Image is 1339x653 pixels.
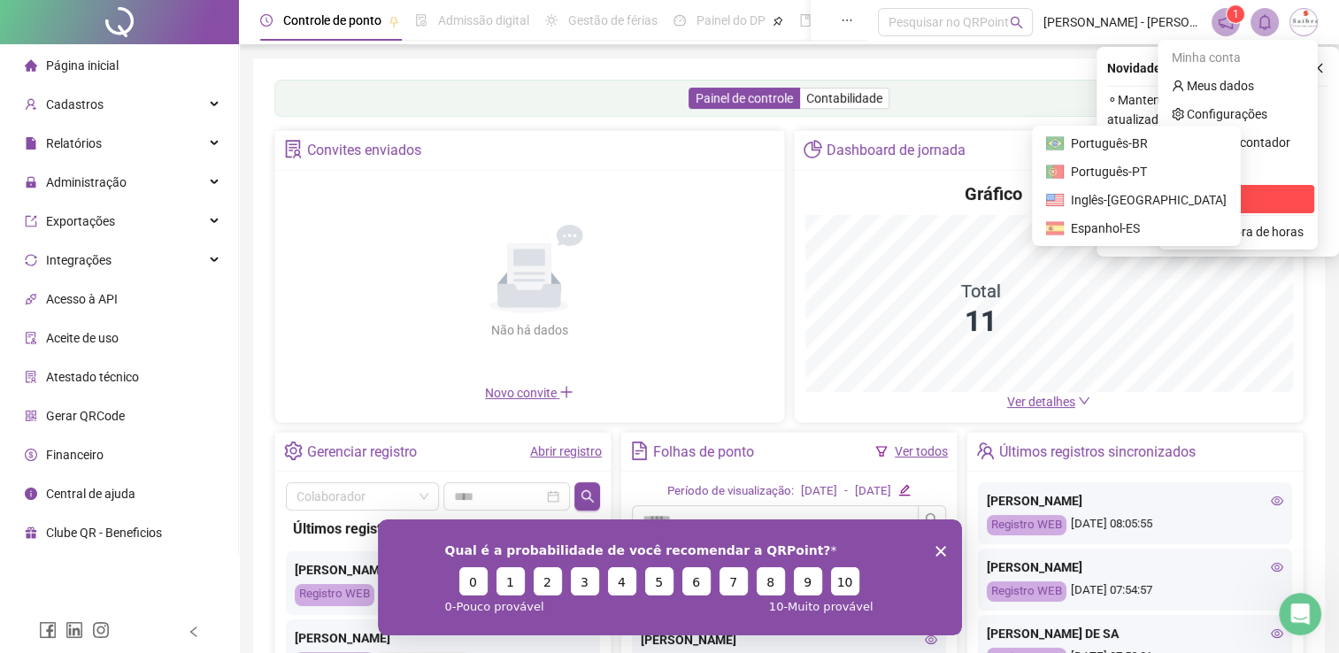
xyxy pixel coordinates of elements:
[875,445,888,457] span: filter
[46,136,102,150] span: Relatórios
[987,491,1283,511] div: [PERSON_NAME]
[799,14,812,27] span: book
[1271,561,1283,573] span: eye
[895,444,948,458] a: Ver todos
[25,215,37,227] span: export
[25,449,37,461] span: dollar
[999,437,1196,467] div: Últimos registros sincronizados
[1172,107,1267,121] a: setting Configurações
[1010,16,1023,29] span: search
[46,175,127,189] span: Administração
[415,14,427,27] span: file-done
[1071,219,1227,238] span: Espanhol-ES
[307,135,421,165] div: Convites enviados
[283,13,381,27] span: Controle de ponto
[568,13,658,27] span: Gestão de férias
[25,98,37,111] span: user-add
[1218,14,1234,30] span: notification
[559,385,573,399] span: plus
[25,59,37,72] span: home
[1257,14,1273,30] span: bell
[641,630,937,649] div: [PERSON_NAME]
[389,16,399,27] span: pushpin
[1191,161,1293,181] span: Idioma
[1071,190,1227,210] span: Inglês-[GEOGRAPHIC_DATA]
[987,515,1066,535] div: Registro WEB
[987,581,1066,602] div: Registro WEB
[1046,191,1064,209] img: xlo580kMhsTNY0UcEmvtzKMa9I11uU+4xZvzOG+O3TQl8Y113j5gd33CrMmwxSZ2SajFMnCDIeLYb7AsR4OYQjc4rBHzYRvsk...
[448,320,611,340] div: Não há dados
[378,519,962,635] iframe: Pesquisa da QRPoint
[1172,79,1254,93] a: user Meus dados
[46,409,125,423] span: Gerar QRCode
[773,16,783,27] span: pushpin
[1046,219,1064,237] img: Si8lvY4KX8XKsGoHrVvhdxQgYJASPGbF0rgwfJ1rj3Vf3JfwvZR6LeJQtjtbrU1augQwvAYIO9GZXCfNgkZTR4Sr+V07wgCU0...
[844,482,848,501] div: -
[855,482,891,501] div: [DATE]
[1043,12,1201,32] span: [PERSON_NAME] - [PERSON_NAME] & Associados
[46,526,162,540] span: Clube QR - Beneficios
[1078,395,1090,407] span: down
[1046,163,1064,181] img: AAAAAElFTkSuQmCC
[295,584,374,606] div: Registro WEB
[46,292,118,306] span: Acesso à API
[46,448,104,462] span: Financeiro
[898,484,910,496] span: edit
[976,442,995,460] span: team
[965,181,1022,206] h4: Gráfico
[987,581,1283,602] div: [DATE] 07:54:57
[25,293,37,305] span: api
[284,140,303,158] span: solution
[1161,43,1314,72] div: Minha conta
[987,515,1283,535] div: [DATE] 08:05:55
[1071,134,1227,153] span: Português-BR
[295,560,591,580] div: [PERSON_NAME]
[673,14,686,27] span: dashboard
[92,621,110,639] span: instagram
[1107,58,1171,78] span: Novidades !
[581,489,595,503] span: search
[1071,165,1147,179] span: Português-PT
[39,621,57,639] span: facebook
[295,628,591,648] div: [PERSON_NAME]
[653,437,754,467] div: Folhas de ponto
[485,386,573,400] span: Novo convite
[925,634,937,646] span: eye
[1312,62,1324,74] span: close
[827,135,966,165] div: Dashboard de jornada
[46,370,139,384] span: Atestado técnico
[188,626,200,638] span: left
[1007,395,1090,409] a: Ver detalhes down
[46,214,115,228] span: Exportações
[46,253,112,267] span: Integrações
[1172,225,1304,239] a: calculator Calculadora de horas
[696,13,766,27] span: Painel do DP
[46,487,135,501] span: Central de ajuda
[25,410,37,422] span: qrcode
[630,442,649,460] span: file-text
[25,176,37,188] span: lock
[987,557,1283,577] div: [PERSON_NAME]
[545,14,558,27] span: sun
[25,488,37,500] span: info-circle
[1290,9,1317,35] img: 12793
[46,58,119,73] span: Página inicial
[530,444,602,458] a: Abrir registro
[925,512,939,526] span: search
[284,442,303,460] span: setting
[1271,495,1283,507] span: eye
[1233,8,1239,20] span: 1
